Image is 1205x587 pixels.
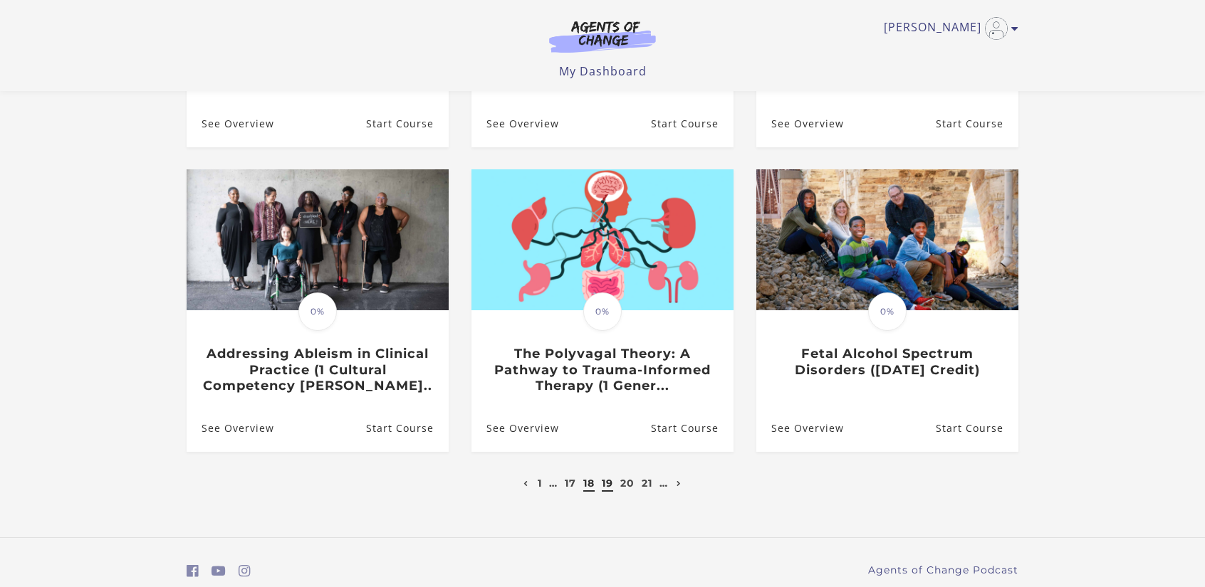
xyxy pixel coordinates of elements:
[549,477,558,490] a: …
[187,406,274,452] a: Addressing Ableism in Clinical Practice (1 Cultural Competency CE C...: See Overview
[187,564,199,578] i: https://www.facebook.com/groups/aswbtestprep (Open in a new window)
[868,563,1018,578] a: Agents of Change Podcast
[651,406,734,452] a: The Polyvagal Theory: A Pathway to Trauma-Informed Therapy (1 Gener...: Resume Course
[534,20,671,53] img: Agents of Change Logo
[756,100,844,147] a: Boundary Issues and Dual Relationships in Behavioral Health (1 Ethi...: See Overview
[583,477,595,490] a: 18
[642,477,652,490] a: 21
[620,477,635,490] a: 20
[239,564,251,578] i: https://www.instagram.com/agentsofchangeprep/ (Open in a new window)
[520,477,532,490] a: Previous page
[366,100,449,147] a: Strengthening Connection to Protect Against Depression (1 General C...: Resume Course
[756,406,844,452] a: Fetal Alcohol Spectrum Disorders (1 CE Credit): See Overview
[538,477,542,490] a: 1
[884,17,1011,40] a: Toggle menu
[673,477,685,490] a: Next page
[187,561,199,581] a: https://www.facebook.com/groups/aswbtestprep (Open in a new window)
[486,346,718,394] h3: The Polyvagal Theory: A Pathway to Trauma-Informed Therapy (1 Gener...
[659,477,668,490] a: …
[239,561,251,581] a: https://www.instagram.com/agentsofchangeprep/ (Open in a new window)
[936,406,1018,452] a: Fetal Alcohol Spectrum Disorders (1 CE Credit): Resume Course
[212,561,226,581] a: https://www.youtube.com/c/AgentsofChangeTestPrepbyMeaganMitchell (Open in a new window)
[298,292,337,331] span: 0%
[868,292,907,331] span: 0%
[187,100,274,147] a: Strengthening Connection to Protect Against Depression (1 General C...: See Overview
[559,63,647,79] a: My Dashboard
[202,346,433,394] h3: Addressing Ableism in Clinical Practice (1 Cultural Competency [PERSON_NAME]..
[583,292,622,331] span: 0%
[651,100,734,147] a: Supporting Clients Facing Political Anxiety and Immigration Fears (...: Resume Course
[771,346,1003,378] h3: Fetal Alcohol Spectrum Disorders ([DATE] Credit)
[471,406,559,452] a: The Polyvagal Theory: A Pathway to Trauma-Informed Therapy (1 Gener...: See Overview
[212,564,226,578] i: https://www.youtube.com/c/AgentsofChangeTestPrepbyMeaganMitchell (Open in a new window)
[565,477,576,490] a: 17
[471,100,559,147] a: Supporting Clients Facing Political Anxiety and Immigration Fears (...: See Overview
[936,100,1018,147] a: Boundary Issues and Dual Relationships in Behavioral Health (1 Ethi...: Resume Course
[366,406,449,452] a: Addressing Ableism in Clinical Practice (1 Cultural Competency CE C...: Resume Course
[602,477,613,490] a: 19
